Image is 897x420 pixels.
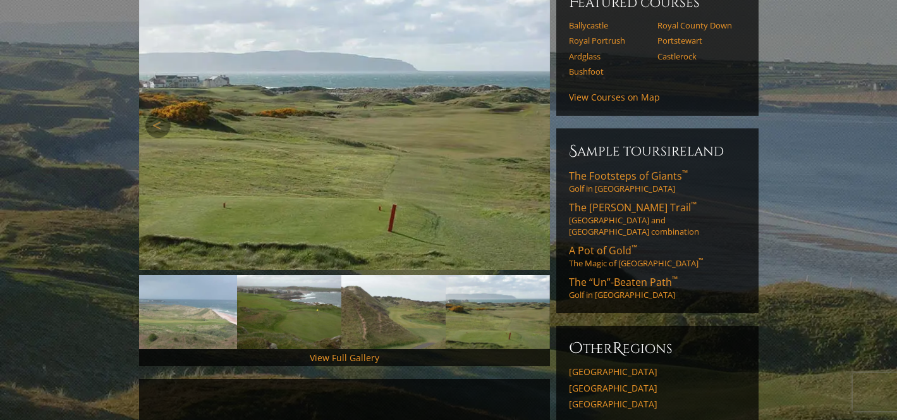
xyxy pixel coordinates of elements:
[569,275,678,289] span: The “Un”-Beaten Path
[569,66,649,77] a: Bushfoot
[691,199,697,210] sup: ™
[613,338,623,359] span: R
[569,201,746,237] a: The [PERSON_NAME] Trail™[GEOGRAPHIC_DATA] and [GEOGRAPHIC_DATA] combination
[569,275,746,300] a: The “Un”-Beaten Path™Golf in [GEOGRAPHIC_DATA]
[145,113,171,138] a: Previous
[569,51,649,61] a: Ardglass
[569,244,746,269] a: A Pot of Gold™The Magic of [GEOGRAPHIC_DATA]™
[569,244,637,257] span: A Pot of Gold
[569,20,649,30] a: Ballycastle
[569,338,583,359] span: O
[569,35,649,46] a: Royal Portrush
[699,257,703,265] sup: ™
[569,383,746,394] a: [GEOGRAPHIC_DATA]
[682,168,688,178] sup: ™
[569,201,697,214] span: The [PERSON_NAME] Trail
[632,242,637,253] sup: ™
[569,366,746,378] a: [GEOGRAPHIC_DATA]
[569,91,660,103] a: View Courses on Map
[310,352,379,364] a: View Full Gallery
[569,169,746,194] a: The Footsteps of Giants™Golf in [GEOGRAPHIC_DATA]
[569,338,746,359] h6: ther egions
[569,398,746,410] a: [GEOGRAPHIC_DATA]
[569,141,746,161] h6: Sample ToursIreland
[672,274,678,285] sup: ™
[569,169,688,183] span: The Footsteps of Giants
[657,51,738,61] a: Castlerock
[657,35,738,46] a: Portstewart
[657,20,738,30] a: Royal County Down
